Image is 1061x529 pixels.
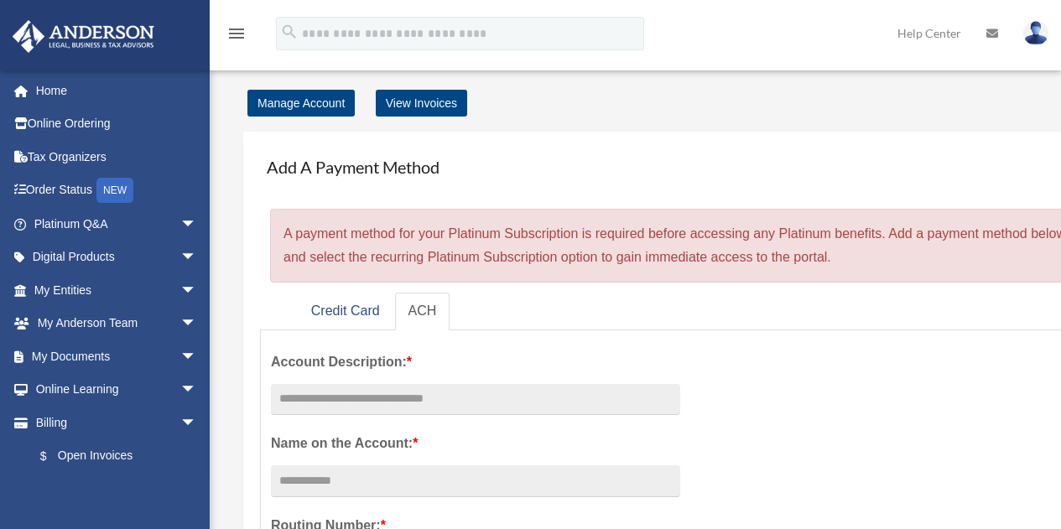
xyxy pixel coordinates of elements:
[180,373,214,407] span: arrow_drop_down
[180,340,214,374] span: arrow_drop_down
[226,29,247,44] a: menu
[1023,21,1048,45] img: User Pic
[271,350,680,374] label: Account Description:
[12,241,222,274] a: Digital Productsarrow_drop_down
[12,74,222,107] a: Home
[23,439,222,474] a: $Open Invoices
[247,90,355,117] a: Manage Account
[180,241,214,275] span: arrow_drop_down
[12,207,222,241] a: Platinum Q&Aarrow_drop_down
[12,373,222,407] a: Online Learningarrow_drop_down
[12,107,222,141] a: Online Ordering
[12,406,222,439] a: Billingarrow_drop_down
[376,90,467,117] a: View Invoices
[12,273,222,307] a: My Entitiesarrow_drop_down
[280,23,299,41] i: search
[12,340,222,373] a: My Documentsarrow_drop_down
[12,174,222,208] a: Order StatusNEW
[49,446,58,467] span: $
[395,293,450,330] a: ACH
[180,307,214,341] span: arrow_drop_down
[298,293,393,330] a: Credit Card
[12,307,222,340] a: My Anderson Teamarrow_drop_down
[12,140,222,174] a: Tax Organizers
[8,20,159,53] img: Anderson Advisors Platinum Portal
[96,178,133,203] div: NEW
[180,273,214,308] span: arrow_drop_down
[271,432,680,455] label: Name on the Account:
[180,406,214,440] span: arrow_drop_down
[226,23,247,44] i: menu
[180,207,214,241] span: arrow_drop_down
